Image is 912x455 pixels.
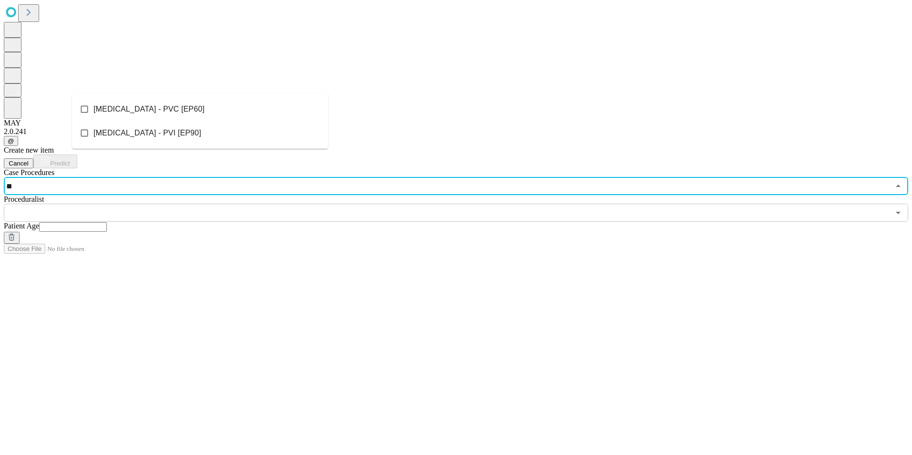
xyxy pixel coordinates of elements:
span: Patient Age [4,222,39,230]
button: @ [4,136,18,146]
div: MAY [4,119,908,127]
span: Create new item [4,146,54,154]
span: Scheduled Procedure [4,168,54,176]
button: Cancel [4,158,33,168]
button: Open [891,206,905,219]
span: Predict [50,160,70,167]
span: @ [8,137,14,145]
span: Proceduralist [4,195,44,203]
span: [MEDICAL_DATA] - PVC [EP60] [93,103,205,115]
div: 2.0.241 [4,127,908,136]
button: Close [891,179,905,193]
span: [MEDICAL_DATA] - PVI [EP90] [93,127,201,139]
span: Cancel [9,160,29,167]
button: Predict [33,155,77,168]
